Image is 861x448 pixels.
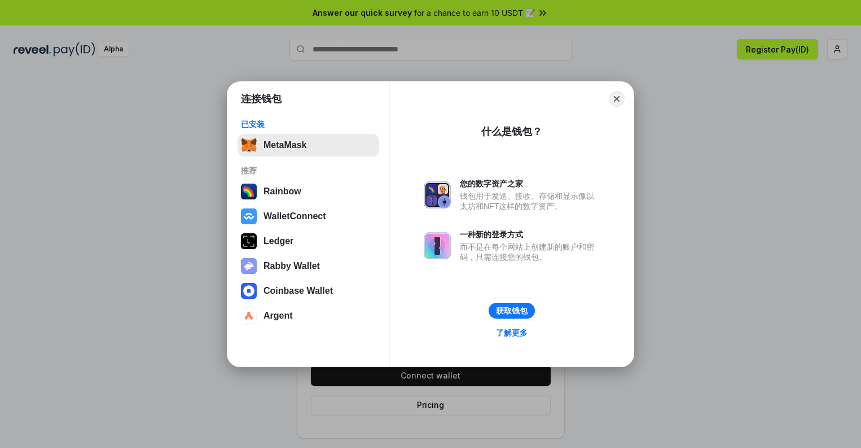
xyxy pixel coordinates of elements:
img: svg+xml,%3Csvg%20xmlns%3D%22http%3A%2F%2Fwww.w3.org%2F2000%2Fsvg%22%20width%3D%2228%22%20height%3... [241,233,257,249]
button: MetaMask [238,134,379,156]
div: 钱包用于发送、接收、存储和显示像以太坊和NFT这样的数字资产。 [460,191,600,211]
button: Rabby Wallet [238,255,379,277]
div: MetaMask [263,140,306,150]
div: Coinbase Wallet [263,286,333,296]
button: Rainbow [238,180,379,203]
div: 您的数字资产之家 [460,179,600,189]
img: svg+xml,%3Csvg%20xmlns%3D%22http%3A%2F%2Fwww.w3.org%2F2000%2Fsvg%22%20fill%3D%22none%22%20viewBox... [241,258,257,274]
a: 了解更多 [489,325,534,340]
div: 已安装 [241,119,376,129]
div: 获取钱包 [496,306,528,316]
div: 而不是在每个网站上创建新的账户和密码，只需连接您的钱包。 [460,242,600,262]
img: svg+xml,%3Csvg%20width%3D%2228%22%20height%3D%2228%22%20viewBox%3D%220%200%2028%2028%22%20fill%3D... [241,308,257,324]
button: Argent [238,305,379,327]
img: svg+xml,%3Csvg%20width%3D%2228%22%20height%3D%2228%22%20viewBox%3D%220%200%2028%2028%22%20fill%3D... [241,208,257,224]
button: Close [609,91,625,107]
div: Argent [263,311,293,321]
img: svg+xml,%3Csvg%20width%3D%22120%22%20height%3D%22120%22%20viewBox%3D%220%200%20120%20120%22%20fil... [241,184,257,199]
div: 什么是钱包？ [481,125,542,138]
button: 获取钱包 [489,303,535,319]
div: Ledger [263,236,293,246]
img: svg+xml,%3Csvg%20xmlns%3D%22http%3A%2F%2Fwww.w3.org%2F2000%2Fsvg%22%20fill%3D%22none%22%20viewBox... [424,232,451,259]
div: Rainbow [263,186,301,197]
div: 了解更多 [496,328,528,338]
button: Ledger [238,230,379,253]
button: Coinbase Wallet [238,280,379,302]
button: WalletConnect [238,205,379,228]
img: svg+xml,%3Csvg%20fill%3D%22none%22%20height%3D%2233%22%20viewBox%3D%220%200%2035%2033%22%20width%... [241,137,257,153]
img: svg+xml,%3Csvg%20width%3D%2228%22%20height%3D%2228%22%20viewBox%3D%220%200%2028%2028%22%20fill%3D... [241,283,257,299]
div: WalletConnect [263,211,326,221]
div: 推荐 [241,166,376,176]
div: 一种新的登录方式 [460,229,600,240]
h1: 连接钱包 [241,92,282,106]
div: Rabby Wallet [263,261,320,271]
img: svg+xml,%3Csvg%20xmlns%3D%22http%3A%2F%2Fwww.w3.org%2F2000%2Fsvg%22%20fill%3D%22none%22%20viewBox... [424,181,451,208]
